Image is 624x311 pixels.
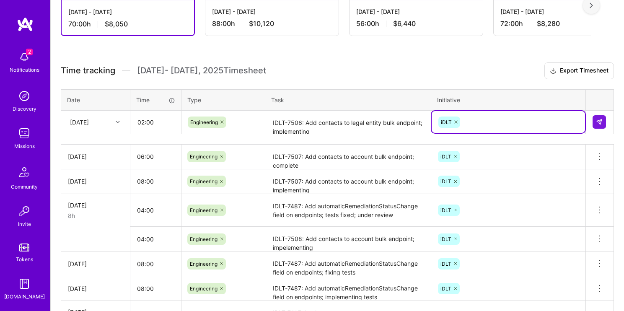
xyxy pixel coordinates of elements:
[190,119,218,125] span: Engineering
[61,89,130,110] th: Date
[393,19,416,28] span: $6,440
[131,111,181,133] input: HH:MM
[440,207,451,213] span: iDLT
[265,89,431,110] th: Task
[440,153,451,160] span: iDLT
[212,19,332,28] div: 88:00 h
[356,19,476,28] div: 56:00 h
[16,275,33,292] img: guide book
[440,261,451,267] span: iDLT
[136,96,175,104] div: Time
[19,244,29,251] img: tokens
[16,203,33,220] img: Invite
[68,152,123,161] div: [DATE]
[68,284,123,293] div: [DATE]
[14,142,35,150] div: Missions
[105,20,128,29] span: $8,050
[130,170,181,192] input: HH:MM
[266,277,430,300] textarea: IDLT-7487: Add automaticRemediationStatusChange field on endpoints; implementing tests
[441,119,452,125] span: iDLT
[266,228,430,251] textarea: IDLT-7508: Add contacts to account bulk endpoint; impelementing
[68,20,187,29] div: 70:00 h
[18,220,31,228] div: Invite
[190,178,217,184] span: Engineering
[137,65,266,76] span: [DATE] - [DATE] , 2025 Timesheet
[500,19,620,28] div: 72:00 h
[68,177,123,186] div: [DATE]
[356,7,476,16] div: [DATE] - [DATE]
[249,19,274,28] span: $10,120
[10,65,39,74] div: Notifications
[190,236,217,242] span: Engineering
[17,17,34,32] img: logo
[266,145,430,168] textarea: IDLT-7507: Add contacts to account bulk endpoint; complete
[190,285,217,292] span: Engineering
[16,255,33,264] div: Tokens
[130,145,181,168] input: HH:MM
[593,115,607,129] div: null
[266,170,430,193] textarea: IDLT-7507: Add contacts to account bulk endpoint; implementing
[266,111,430,134] textarea: IDLT-7506: Add contacts to legal entity bulk endpoint; implementing
[544,62,614,79] button: Export Timesheet
[212,7,332,16] div: [DATE] - [DATE]
[130,228,181,250] input: HH:MM
[61,65,115,76] span: Time tracking
[130,199,181,221] input: HH:MM
[14,162,34,182] img: Community
[500,7,620,16] div: [DATE] - [DATE]
[11,182,38,191] div: Community
[440,285,451,292] span: iDLT
[181,89,265,110] th: Type
[16,125,33,142] img: teamwork
[266,195,430,226] textarea: IDLT-7487: Add automaticRemediationStatusChange field on endpoints; tests fixed; under review
[190,153,217,160] span: Engineering
[68,259,123,268] div: [DATE]
[13,104,36,113] div: Discovery
[550,67,557,75] i: icon Download
[440,178,451,184] span: iDLT
[266,252,430,275] textarea: IDLT-7487: Add automaticRemediationStatusChange field on endpoints; fixing tests
[16,49,33,65] img: bell
[4,292,45,301] div: [DOMAIN_NAME]
[537,19,560,28] span: $8,280
[437,96,580,104] div: Initiative
[70,118,89,127] div: [DATE]
[68,8,187,16] div: [DATE] - [DATE]
[116,120,120,124] i: icon Chevron
[68,211,123,220] div: 8h
[590,3,593,8] img: right
[190,261,217,267] span: Engineering
[68,201,123,210] div: [DATE]
[130,277,181,300] input: HH:MM
[130,253,181,275] input: HH:MM
[596,119,603,125] img: Submit
[440,236,451,242] span: iDLT
[26,49,33,55] span: 2
[190,207,217,213] span: Engineering
[16,88,33,104] img: discovery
